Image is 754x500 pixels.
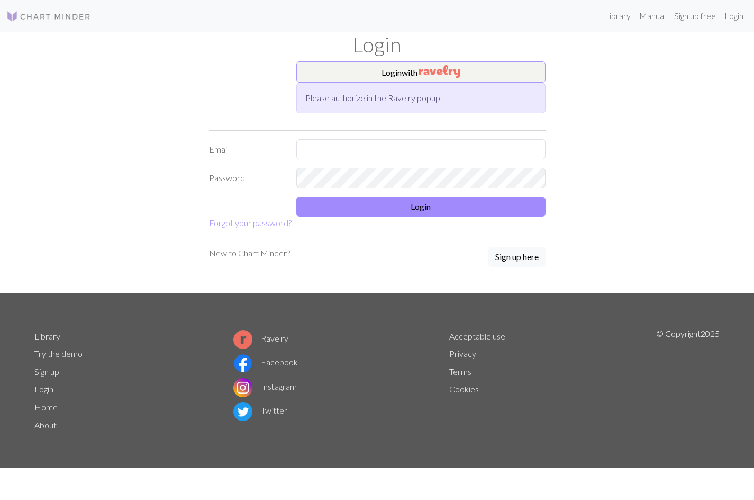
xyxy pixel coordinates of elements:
[34,367,59,377] a: Sign up
[233,330,252,349] img: Ravelry logo
[233,402,252,421] img: Twitter logo
[34,349,83,359] a: Try the demo
[449,367,471,377] a: Terms
[296,61,546,83] button: Loginwith
[233,378,252,397] img: Instagram logo
[203,168,290,188] label: Password
[233,381,297,391] a: Instagram
[635,5,670,26] a: Manual
[203,139,290,159] label: Email
[670,5,720,26] a: Sign up free
[34,402,58,412] a: Home
[656,327,720,434] p: © Copyright 2025
[233,357,298,367] a: Facebook
[34,331,60,341] a: Library
[296,83,546,113] div: Please authorize in the Ravelry popup
[6,10,91,23] img: Logo
[233,354,252,373] img: Facebook logo
[233,405,287,415] a: Twitter
[296,197,546,217] button: Login
[28,32,726,57] h1: Login
[449,331,505,341] a: Acceptable use
[419,65,460,78] img: Ravelry
[720,5,748,26] a: Login
[209,218,292,228] a: Forgot your password?
[601,5,635,26] a: Library
[34,420,57,430] a: About
[34,384,53,394] a: Login
[488,247,546,267] button: Sign up here
[488,247,546,268] a: Sign up here
[233,333,288,343] a: Ravelry
[449,384,479,394] a: Cookies
[209,247,290,260] p: New to Chart Minder?
[449,349,476,359] a: Privacy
